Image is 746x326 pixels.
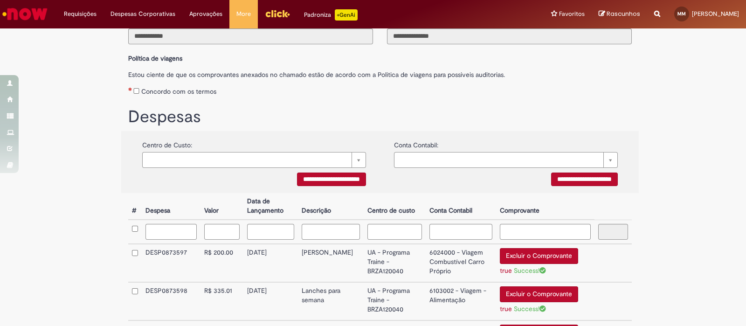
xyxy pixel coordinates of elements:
span: Success! [514,305,546,313]
td: Lanches para semana [298,282,364,320]
th: Valor [200,193,243,220]
a: true [500,305,512,313]
h1: Despesas [128,108,632,126]
th: Comprovante [496,193,595,220]
th: Despesa [142,193,200,220]
td: [DATE] [243,244,298,282]
th: Centro de custo [364,193,425,220]
a: true [500,266,512,275]
th: Conta Contabil [426,193,496,220]
img: ServiceNow [1,5,49,23]
span: Favoritos [559,9,585,19]
label: Concordo com os termos [141,87,216,96]
p: +GenAi [335,9,358,21]
td: DESP0873597 [142,244,200,282]
span: Rascunhos [607,9,640,18]
td: UA - Programa Traine - BRZA120040 [364,244,425,282]
b: Política de viagens [128,54,182,62]
span: Success! [514,266,546,275]
td: R$ 200.00 [200,244,243,282]
span: Aprovações [189,9,222,19]
td: Excluir o Comprovante true Success! [496,244,595,282]
a: Limpar campo {0} [142,152,366,168]
img: click_logo_yellow_360x200.png [265,7,290,21]
td: [DATE] [243,282,298,320]
span: More [236,9,251,19]
td: 6103002 - Viagem - Alimentação [426,282,496,320]
th: Data de Lançamento [243,193,298,220]
td: 6024000 - Viagem Combustível Carro Próprio [426,244,496,282]
label: Conta Contabil: [394,136,438,150]
a: Rascunhos [599,10,640,19]
th: Descrição [298,193,364,220]
span: Requisições [64,9,97,19]
label: Centro de Custo: [142,136,192,150]
a: Limpar campo {0} [394,152,618,168]
span: MM [677,11,686,17]
span: Despesas Corporativas [111,9,175,19]
td: R$ 335.01 [200,282,243,320]
button: Excluir o Comprovante [500,286,578,302]
td: DESP0873598 [142,282,200,320]
td: UA - Programa Traine - BRZA120040 [364,282,425,320]
th: # [128,193,142,220]
td: [PERSON_NAME] [298,244,364,282]
button: Excluir o Comprovante [500,248,578,264]
label: Estou ciente de que os comprovantes anexados no chamado estão de acordo com a Politica de viagens... [128,65,632,79]
span: [PERSON_NAME] [692,10,739,18]
div: Padroniza [304,9,358,21]
td: Excluir o Comprovante true Success! [496,282,595,320]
